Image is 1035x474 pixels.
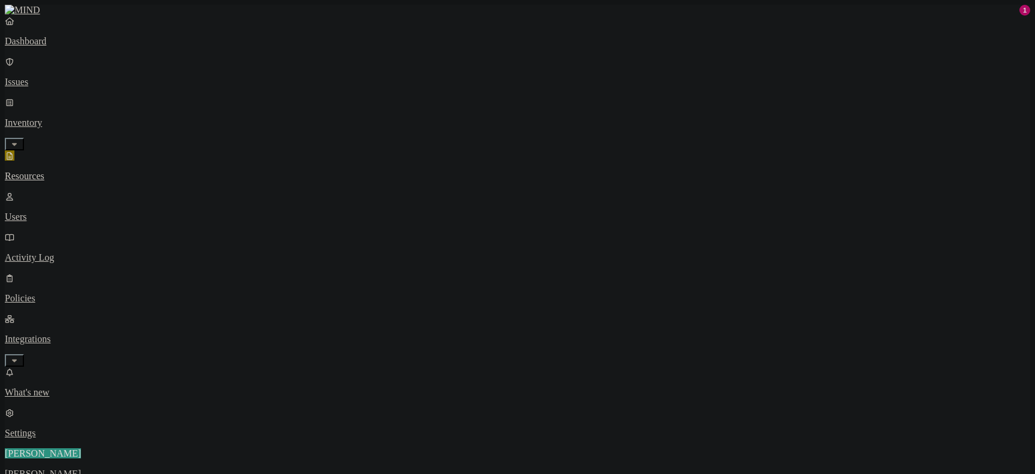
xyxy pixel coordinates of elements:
[5,171,1030,182] p: Resources
[5,387,1030,398] p: What's new
[5,16,1030,47] a: Dashboard
[5,252,1030,263] p: Activity Log
[5,117,1030,128] p: Inventory
[5,334,1030,345] p: Integrations
[5,56,1030,87] a: Issues
[5,5,40,16] img: MIND
[5,36,1030,47] p: Dashboard
[5,232,1030,263] a: Activity Log
[1019,5,1030,16] div: 1
[5,313,1030,365] a: Integrations
[5,407,1030,439] a: Settings
[5,191,1030,222] a: Users
[5,448,81,458] span: [PERSON_NAME]
[5,293,1030,304] p: Policies
[5,77,1030,87] p: Issues
[5,97,1030,149] a: Inventory
[5,212,1030,222] p: Users
[5,367,1030,398] a: What's new
[5,428,1030,439] p: Settings
[5,273,1030,304] a: Policies
[5,5,1030,16] a: MIND
[5,150,1030,182] a: Resources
